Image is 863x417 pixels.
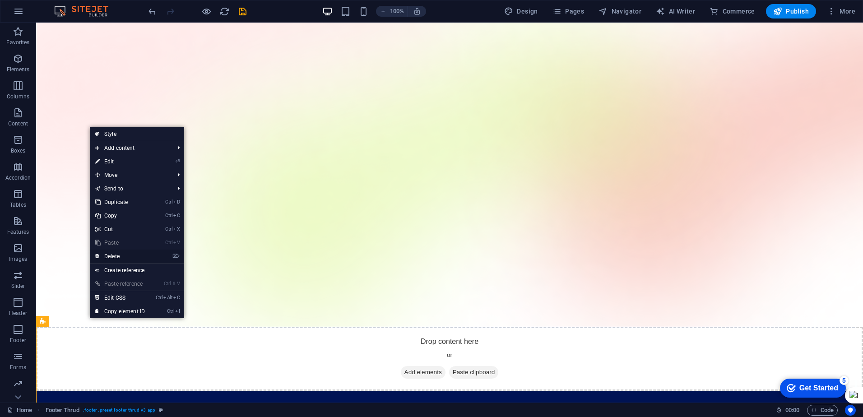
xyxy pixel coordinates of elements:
a: Send to [90,182,171,195]
i: Ctrl [156,295,163,301]
p: Forms [10,364,26,371]
p: Header [9,310,27,317]
span: Paste clipboard [413,343,463,356]
span: Navigator [599,7,641,16]
button: More [823,4,859,19]
span: More [827,7,855,16]
span: : [792,407,793,413]
p: Marketing [5,391,30,398]
p: Boxes [11,147,26,154]
i: Reload page [219,6,230,17]
a: Click to cancel selection. Double-click to open Pages [7,405,32,416]
img: Editor Logo [52,6,120,17]
button: Navigator [595,4,645,19]
i: On resize automatically adjust zoom level to fit chosen device. [413,7,421,15]
i: C [173,213,180,218]
i: I [175,308,180,314]
span: Commerce [710,7,755,16]
i: ⇧ [172,281,176,287]
i: ⏎ [176,158,180,164]
div: Get Started [27,10,65,18]
button: undo [147,6,158,17]
button: 100% [376,6,408,17]
a: Create reference [90,264,184,277]
span: Pages [552,7,584,16]
span: Move [90,168,171,182]
i: Undo: Delete elements (Ctrl+Z) [147,6,158,17]
i: Ctrl [165,213,172,218]
p: Images [9,255,28,263]
i: V [173,240,180,246]
i: Ctrl [165,199,172,205]
p: Content [8,120,28,127]
a: CtrlAltCEdit CSS [90,291,150,305]
h6: Session time [776,405,800,416]
button: Usercentrics [845,405,856,416]
p: Features [7,228,29,236]
a: CtrlVPaste [90,236,150,250]
p: Elements [7,66,30,73]
i: This element is a customizable preset [159,408,163,412]
a: CtrlDDuplicate [90,195,150,209]
div: 5 [67,2,76,11]
i: V [177,281,180,287]
nav: breadcrumb [46,405,163,416]
div: Get Started 5 items remaining, 0% complete [7,5,73,23]
span: Click to select. Double-click to edit [46,405,79,416]
span: Add content [90,141,171,155]
i: Ctrl [165,226,172,232]
a: Ctrl⇧VPaste reference [90,277,150,291]
i: ⌦ [172,253,180,259]
h6: 100% [390,6,404,17]
i: C [173,295,180,301]
a: Style [90,127,184,141]
i: Ctrl [165,240,172,246]
i: Alt [163,295,172,301]
i: X [173,226,180,232]
button: Pages [549,4,588,19]
i: Save (Ctrl+S) [237,6,248,17]
a: ⏎Edit [90,155,150,168]
p: Accordion [5,174,31,181]
a: CtrlXCut [90,222,150,236]
p: Footer [10,337,26,344]
p: Columns [7,93,29,100]
div: Design (Ctrl+Alt+Y) [501,4,542,19]
button: Publish [766,4,816,19]
button: Code [807,405,838,416]
span: 00 00 [785,405,799,416]
span: Code [811,405,834,416]
span: . footer .preset-footer-thrud-v3-app [83,405,155,416]
i: D [173,199,180,205]
p: Tables [10,201,26,208]
a: CtrlICopy element ID [90,305,150,318]
button: Design [501,4,542,19]
span: Add elements [365,343,409,356]
button: Click here to leave preview mode and continue editing [201,6,212,17]
button: AI Writer [652,4,699,19]
a: ⌦Delete [90,250,150,263]
button: save [237,6,248,17]
i: Ctrl [167,308,174,314]
p: Favorites [6,39,29,46]
p: Slider [11,283,25,290]
i: Ctrl [164,281,171,287]
button: Commerce [706,4,759,19]
a: CtrlCCopy [90,209,150,222]
span: Design [504,7,538,16]
span: Publish [773,7,809,16]
span: AI Writer [656,7,695,16]
button: reload [219,6,230,17]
